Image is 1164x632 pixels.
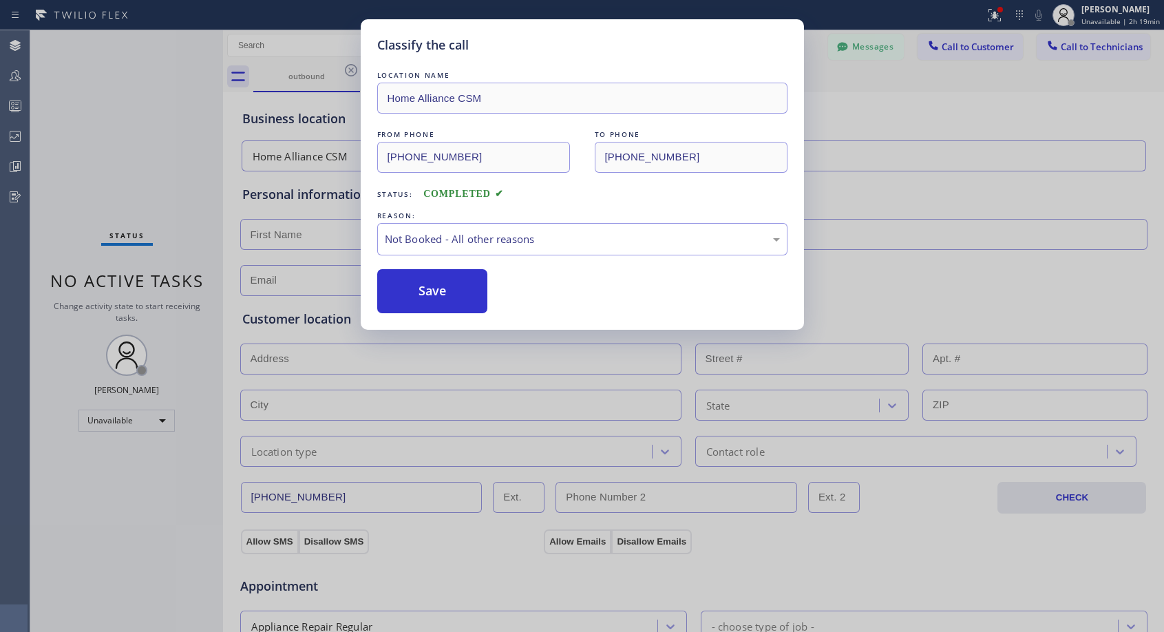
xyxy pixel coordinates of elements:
[595,127,787,142] div: TO PHONE
[377,36,469,54] h5: Classify the call
[377,68,787,83] div: LOCATION NAME
[595,142,787,173] input: To phone
[377,142,570,173] input: From phone
[377,269,488,313] button: Save
[423,189,503,199] span: COMPLETED
[377,189,413,199] span: Status:
[377,127,570,142] div: FROM PHONE
[385,231,780,247] div: Not Booked - All other reasons
[377,209,787,223] div: REASON:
